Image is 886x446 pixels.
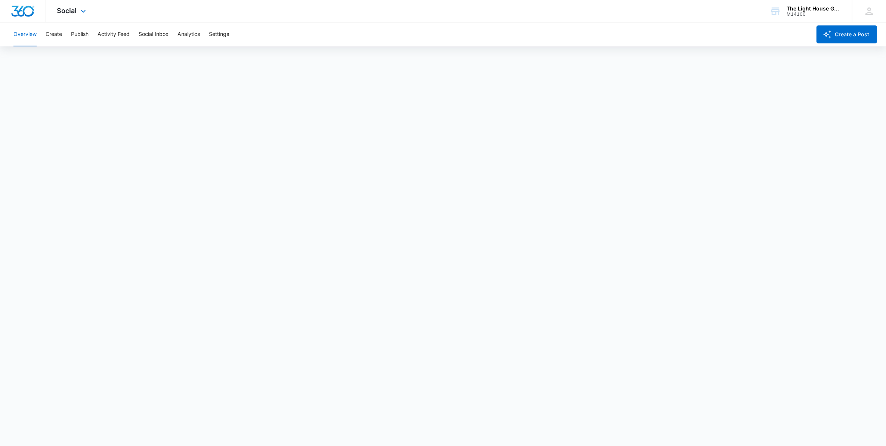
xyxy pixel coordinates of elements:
[787,6,841,12] div: account name
[71,22,89,46] button: Publish
[209,22,229,46] button: Settings
[98,22,130,46] button: Activity Feed
[816,25,877,43] button: Create a Post
[13,22,37,46] button: Overview
[177,22,200,46] button: Analytics
[139,22,169,46] button: Social Inbox
[787,12,841,17] div: account id
[46,22,62,46] button: Create
[57,7,77,15] span: Social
